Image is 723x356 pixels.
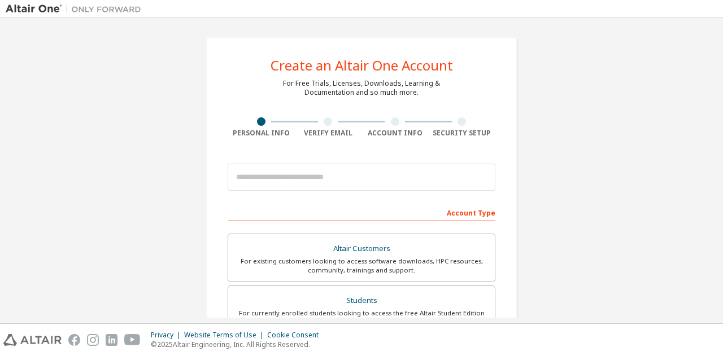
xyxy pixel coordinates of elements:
[124,334,141,346] img: youtube.svg
[151,331,184,340] div: Privacy
[6,3,147,15] img: Altair One
[228,203,495,221] div: Account Type
[68,334,80,346] img: facebook.svg
[106,334,117,346] img: linkedin.svg
[267,331,325,340] div: Cookie Consent
[295,129,362,138] div: Verify Email
[235,241,488,257] div: Altair Customers
[361,129,429,138] div: Account Info
[283,79,440,97] div: For Free Trials, Licenses, Downloads, Learning & Documentation and so much more.
[235,293,488,309] div: Students
[87,334,99,346] img: instagram.svg
[184,331,267,340] div: Website Terms of Use
[228,129,295,138] div: Personal Info
[429,129,496,138] div: Security Setup
[235,257,488,275] div: For existing customers looking to access software downloads, HPC resources, community, trainings ...
[235,309,488,327] div: For currently enrolled students looking to access the free Altair Student Edition bundle and all ...
[3,334,62,346] img: altair_logo.svg
[271,59,453,72] div: Create an Altair One Account
[151,340,325,349] p: © 2025 Altair Engineering, Inc. All Rights Reserved.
